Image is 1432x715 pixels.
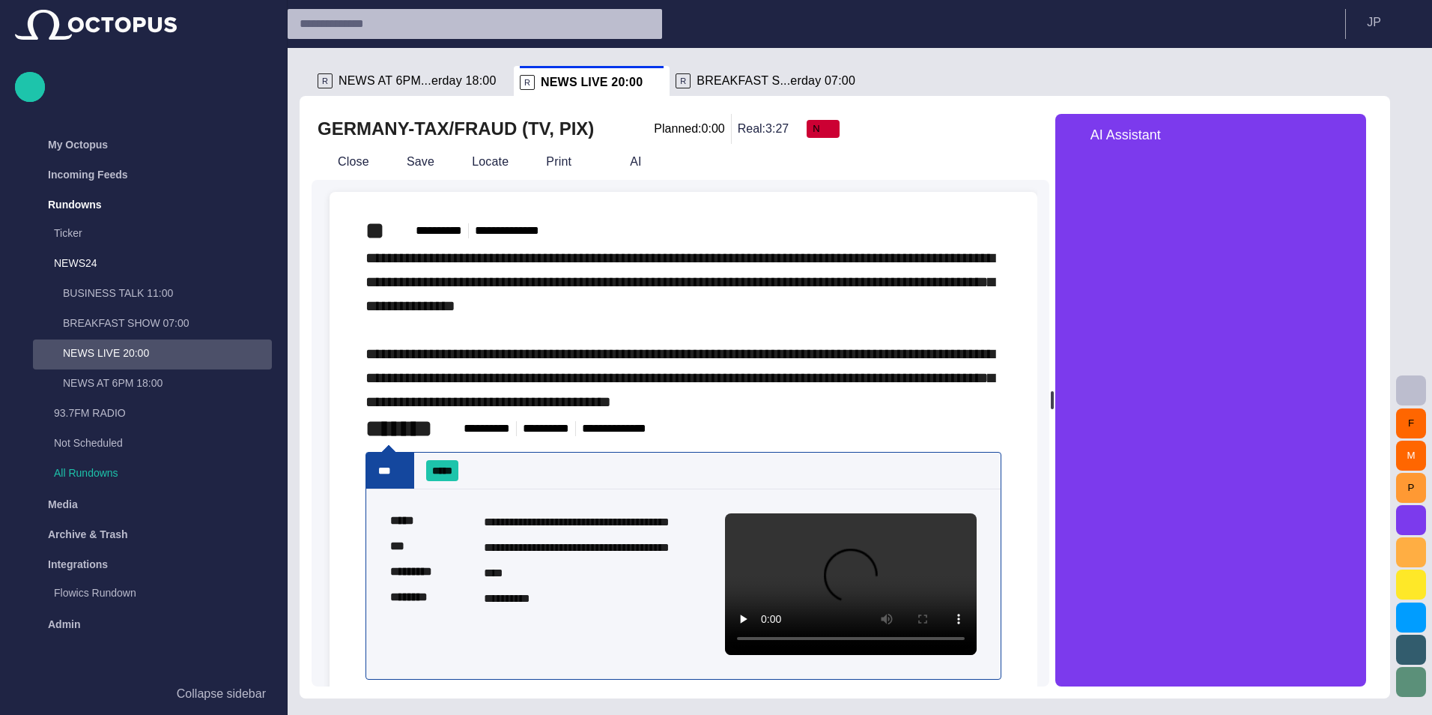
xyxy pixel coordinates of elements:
[15,10,177,40] img: Octopus News Room
[541,75,643,90] span: NEWS LIVE 20:00
[63,346,272,360] p: NEWS LIVE 20:00
[48,497,78,512] p: Media
[54,226,272,241] p: Ticker
[1396,441,1426,471] button: M
[48,137,108,152] p: My Octopus
[446,148,514,175] button: Locate
[1055,156,1366,687] iframe: AI Assistant
[1355,9,1423,36] button: JP
[63,375,272,390] p: NEWS AT 6PM 18:00
[24,579,272,609] div: Flowics Rundown
[48,167,128,182] p: Incoming Feeds
[312,66,514,96] div: RNEWS AT 6PM...erday 18:00
[48,617,81,632] p: Admin
[24,399,272,429] div: 93.7FM RADIO
[1090,128,1161,142] span: AI Assistant
[48,197,102,212] p: Rundowns
[654,120,724,138] p: Planned: 0:00
[24,220,272,250] div: Ticker
[54,256,242,271] p: NEWS24
[670,66,872,96] div: RBREAKFAST S...erday 07:00
[339,73,497,88] span: NEWS AT 6PM...erday 18:00
[54,435,242,450] p: Not Scheduled
[738,120,789,138] p: Real: 3:27
[1367,13,1381,31] p: J P
[33,280,272,310] div: BUSINESS TALK 11:00
[807,115,839,142] button: N
[813,121,821,136] span: N
[514,66,670,96] div: RNEWS LIVE 20:00
[380,148,440,175] button: Save
[604,148,647,175] button: AI
[520,148,598,175] button: Print
[676,73,691,88] p: R
[33,369,272,399] div: NEWS AT 6PM 18:00
[318,117,594,141] h2: GERMANY-TAX/FRAUD (TV, PIX)
[697,73,855,88] span: BREAKFAST S...erday 07:00
[54,405,272,420] p: 93.7FM RADIO
[1396,473,1426,503] button: P
[177,685,266,703] p: Collapse sidebar
[15,679,272,709] button: Collapse sidebar
[63,316,272,331] p: BREAKFAST SHOW 07:00
[54,585,272,600] p: Flowics Rundown
[63,286,272,301] p: BUSINESS TALK 11:00
[33,340,272,369] div: NEWS LIVE 20:00
[33,310,272,340] div: BREAKFAST SHOW 07:00
[520,75,535,90] p: R
[54,465,272,480] p: All Rundowns
[1396,408,1426,438] button: F
[318,73,333,88] p: R
[24,459,272,489] div: All Rundowns
[48,557,108,572] p: Integrations
[15,489,272,519] div: Media
[312,148,374,175] button: Close
[15,130,272,639] ul: main menu
[48,527,128,542] p: Archive & Trash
